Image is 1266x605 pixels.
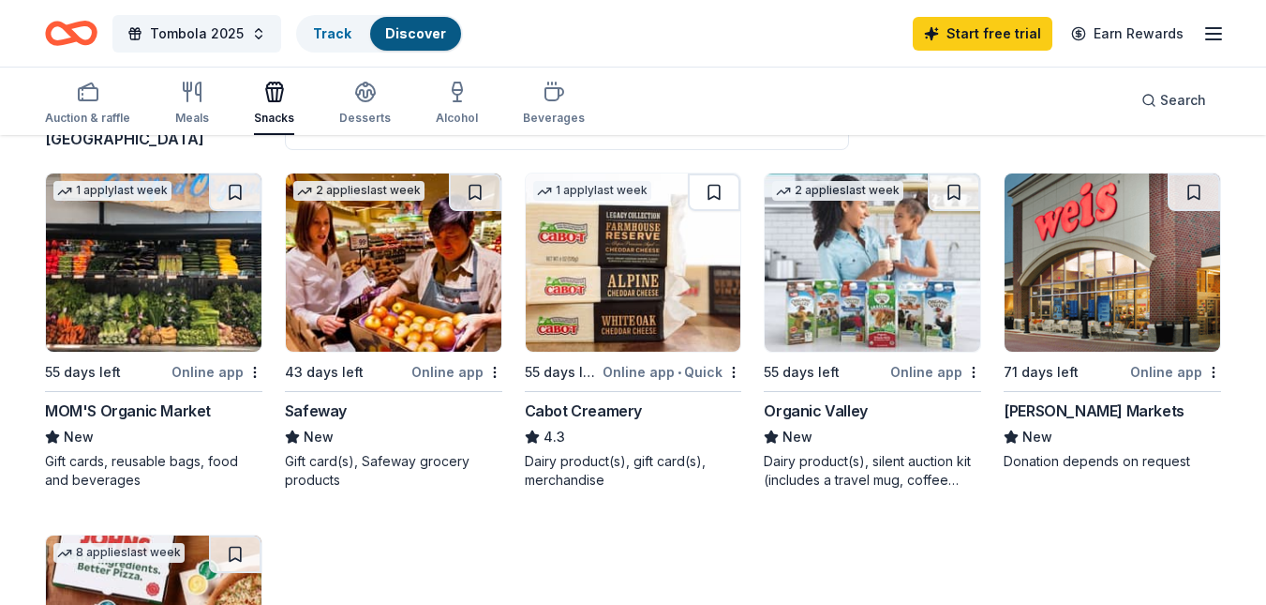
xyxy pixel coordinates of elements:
a: Track [313,25,351,41]
img: Image for Safeway [286,174,501,352]
button: Snacks [254,73,294,135]
a: Image for Cabot Creamery1 applylast week55 days leftOnline app•QuickCabot Creamery4.3Dairy produc... [525,173,742,490]
div: Organic Valley [764,400,867,422]
img: Image for MOM'S Organic Market [46,174,261,352]
button: Alcohol [436,73,478,135]
span: • [678,365,681,380]
div: 71 days left [1004,361,1079,384]
div: 55 days left [764,361,840,384]
div: Meals [175,111,209,126]
div: Online app [171,360,262,384]
div: Online app [1130,360,1221,384]
div: 8 applies last week [53,543,185,563]
div: Online app Quick [603,360,741,384]
button: Meals [175,73,209,135]
button: TrackDiscover [296,15,463,53]
div: Donation depends on request [1004,452,1221,471]
img: Image for Weis Markets [1005,174,1220,352]
div: Auction & raffle [45,111,130,126]
div: Alcohol [436,111,478,126]
div: MOM'S Organic Market [45,400,211,422]
div: Cabot Creamery [525,400,642,422]
img: Image for Organic Valley [765,174,980,352]
div: 2 applies last week [772,181,903,201]
div: 55 days left [45,361,121,384]
span: New [1022,426,1052,448]
button: Auction & raffle [45,73,130,135]
div: Desserts [339,111,391,126]
div: Gift card(s), Safeway grocery products [285,452,502,490]
img: Image for Cabot Creamery [526,174,741,352]
button: Beverages [523,73,585,135]
div: 55 days left [525,361,600,384]
div: [PERSON_NAME] Markets [1004,400,1184,422]
a: Image for Safeway2 applieslast week43 days leftOnline appSafewayNewGift card(s), Safeway grocery ... [285,173,502,490]
div: 43 days left [285,361,364,384]
span: New [782,426,812,448]
a: Start free trial [913,17,1052,51]
span: New [64,426,94,448]
div: Dairy product(s), gift card(s), merchandise [525,452,742,490]
span: Tombola 2025 [150,23,244,45]
a: Image for Weis Markets71 days leftOnline app[PERSON_NAME] MarketsNewDonation depends on request [1004,173,1221,471]
div: Gift cards, reusable bags, food and beverages [45,452,262,490]
button: Desserts [339,73,391,135]
button: Search [1126,82,1221,119]
div: 1 apply last week [533,181,651,201]
div: Online app [411,360,502,384]
div: Dairy product(s), silent auction kit (includes a travel mug, coffee mug, freezer bag, umbrella, m... [764,452,981,490]
span: Search [1160,89,1206,112]
span: New [304,426,334,448]
div: 1 apply last week [53,181,171,201]
a: Image for MOM'S Organic Market1 applylast week55 days leftOnline appMOM'S Organic MarketNewGift c... [45,173,262,490]
a: Discover [385,25,446,41]
button: Tombola 2025 [112,15,281,53]
div: Online app [890,360,981,384]
div: Beverages [523,111,585,126]
div: 2 applies last week [293,181,424,201]
a: Image for Organic Valley2 applieslast week55 days leftOnline appOrganic ValleyNewDairy product(s)... [764,173,981,490]
span: 4.3 [544,426,565,448]
div: Safeway [285,400,347,422]
div: Snacks [254,111,294,126]
a: Home [45,11,97,55]
a: Earn Rewards [1060,17,1195,51]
